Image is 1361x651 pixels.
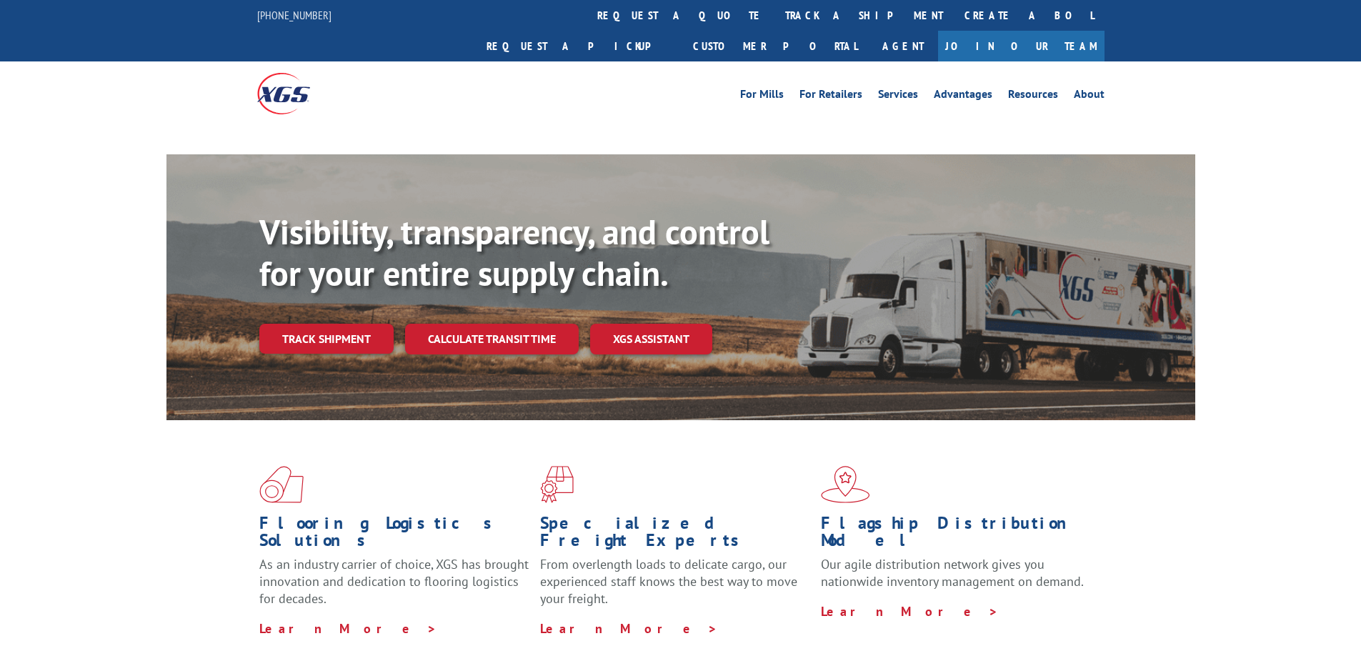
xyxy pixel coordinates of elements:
[1074,89,1105,104] a: About
[540,556,810,620] p: From overlength loads to delicate cargo, our experienced staff knows the best way to move your fr...
[799,89,862,104] a: For Retailers
[878,89,918,104] a: Services
[259,209,769,295] b: Visibility, transparency, and control for your entire supply chain.
[540,620,718,637] a: Learn More >
[259,324,394,354] a: Track shipment
[682,31,868,61] a: Customer Portal
[257,8,331,22] a: [PHONE_NUMBER]
[1008,89,1058,104] a: Resources
[868,31,938,61] a: Agent
[934,89,992,104] a: Advantages
[476,31,682,61] a: Request a pickup
[259,620,437,637] a: Learn More >
[821,515,1091,556] h1: Flagship Distribution Model
[259,556,529,607] span: As an industry carrier of choice, XGS has brought innovation and dedication to flooring logistics...
[938,31,1105,61] a: Join Our Team
[540,466,574,503] img: xgs-icon-focused-on-flooring-red
[821,603,999,620] a: Learn More >
[740,89,784,104] a: For Mills
[821,466,870,503] img: xgs-icon-flagship-distribution-model-red
[259,515,529,556] h1: Flooring Logistics Solutions
[590,324,712,354] a: XGS ASSISTANT
[405,324,579,354] a: Calculate transit time
[540,515,810,556] h1: Specialized Freight Experts
[259,466,304,503] img: xgs-icon-total-supply-chain-intelligence-red
[821,556,1084,590] span: Our agile distribution network gives you nationwide inventory management on demand.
